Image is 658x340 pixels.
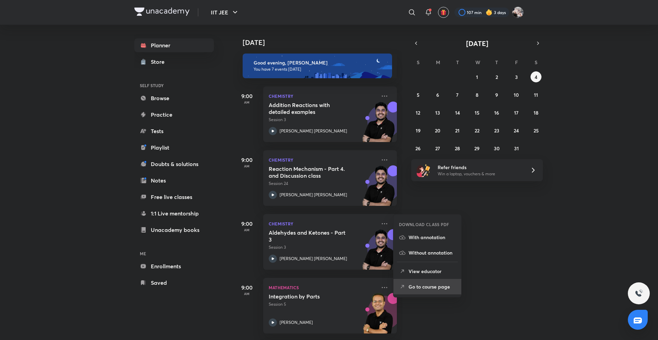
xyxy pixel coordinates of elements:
img: evening [243,54,392,78]
img: Company Logo [134,8,190,16]
abbr: October 4, 2025 [535,74,537,80]
button: [DATE] [421,38,533,48]
div: Store [151,58,169,66]
a: Company Logo [134,8,190,17]
abbr: Monday [436,59,440,66]
button: October 26, 2025 [413,143,424,154]
abbr: October 7, 2025 [456,92,459,98]
button: October 2, 2025 [491,71,502,82]
a: Planner [134,38,214,52]
a: Notes [134,174,214,187]
abbr: October 6, 2025 [436,92,439,98]
a: Doubts & solutions [134,157,214,171]
p: With annotation [409,234,456,241]
img: unacademy [359,165,397,213]
img: Navin Raj [512,7,524,18]
img: avatar [440,9,447,15]
button: October 4, 2025 [531,71,541,82]
button: October 15, 2025 [472,107,483,118]
abbr: October 19, 2025 [416,127,421,134]
button: October 8, 2025 [472,89,483,100]
button: avatar [438,7,449,18]
button: October 3, 2025 [511,71,522,82]
abbr: October 26, 2025 [415,145,421,152]
p: Session 24 [269,180,376,187]
p: [PERSON_NAME] [PERSON_NAME] [280,192,347,198]
button: October 1, 2025 [472,71,483,82]
h6: Refer friends [438,164,522,171]
button: October 27, 2025 [432,143,443,154]
abbr: October 30, 2025 [494,145,500,152]
p: Session 3 [269,117,376,123]
p: Chemistry [269,92,376,100]
abbr: Friday [515,59,518,66]
h5: 9:00 [233,92,260,100]
abbr: October 11, 2025 [534,92,538,98]
abbr: October 13, 2025 [435,109,440,116]
p: AM [233,292,260,296]
a: Store [134,55,214,69]
button: October 11, 2025 [531,89,541,100]
abbr: Sunday [417,59,419,66]
a: Practice [134,108,214,121]
h5: Addition Reactions with detailed examples [269,102,354,115]
img: ttu [635,289,643,297]
abbr: October 1, 2025 [476,74,478,80]
p: View educator [409,268,456,275]
p: Session 5 [269,301,376,307]
abbr: October 28, 2025 [455,145,460,152]
button: October 6, 2025 [432,89,443,100]
h5: Aldehydes and Ketones - Part 3 [269,229,354,243]
abbr: Wednesday [475,59,480,66]
abbr: October 27, 2025 [435,145,440,152]
p: Without annotation [409,249,456,256]
button: October 28, 2025 [452,143,463,154]
button: October 13, 2025 [432,107,443,118]
abbr: Thursday [495,59,498,66]
h5: Reaction Mechanism - Part 4. and Discussion class [269,165,354,179]
h5: 9:00 [233,283,260,292]
p: [PERSON_NAME] [PERSON_NAME] [280,128,347,134]
button: October 5, 2025 [413,89,424,100]
button: October 14, 2025 [452,107,463,118]
abbr: October 8, 2025 [476,92,478,98]
a: Playlist [134,141,214,154]
img: streak [486,9,492,16]
abbr: October 15, 2025 [475,109,479,116]
button: IIT JEE [207,5,243,19]
a: Browse [134,91,214,105]
button: October 23, 2025 [491,125,502,136]
p: [PERSON_NAME] [PERSON_NAME] [280,256,347,262]
p: Session 3 [269,244,376,250]
abbr: Saturday [535,59,537,66]
abbr: October 10, 2025 [514,92,519,98]
a: Saved [134,276,214,290]
abbr: October 16, 2025 [494,109,499,116]
button: October 24, 2025 [511,125,522,136]
p: Chemistry [269,156,376,164]
h5: 9:00 [233,156,260,164]
h6: ME [134,248,214,259]
abbr: October 14, 2025 [455,109,460,116]
button: October 25, 2025 [531,125,541,136]
button: October 29, 2025 [472,143,483,154]
abbr: October 21, 2025 [455,127,460,134]
button: October 31, 2025 [511,143,522,154]
abbr: October 2, 2025 [496,74,498,80]
abbr: October 12, 2025 [416,109,420,116]
abbr: October 17, 2025 [514,109,519,116]
button: October 10, 2025 [511,89,522,100]
abbr: October 20, 2025 [435,127,440,134]
p: Win a laptop, vouchers & more [438,171,522,177]
h5: Integration by Parts [269,293,354,300]
h6: SELF STUDY [134,80,214,91]
abbr: October 25, 2025 [534,127,539,134]
img: unacademy [359,229,397,277]
button: October 30, 2025 [491,143,502,154]
h5: 9:00 [233,220,260,228]
button: October 9, 2025 [491,89,502,100]
abbr: October 5, 2025 [417,92,419,98]
a: Unacademy books [134,223,214,237]
img: unacademy [359,102,397,149]
button: October 19, 2025 [413,125,424,136]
